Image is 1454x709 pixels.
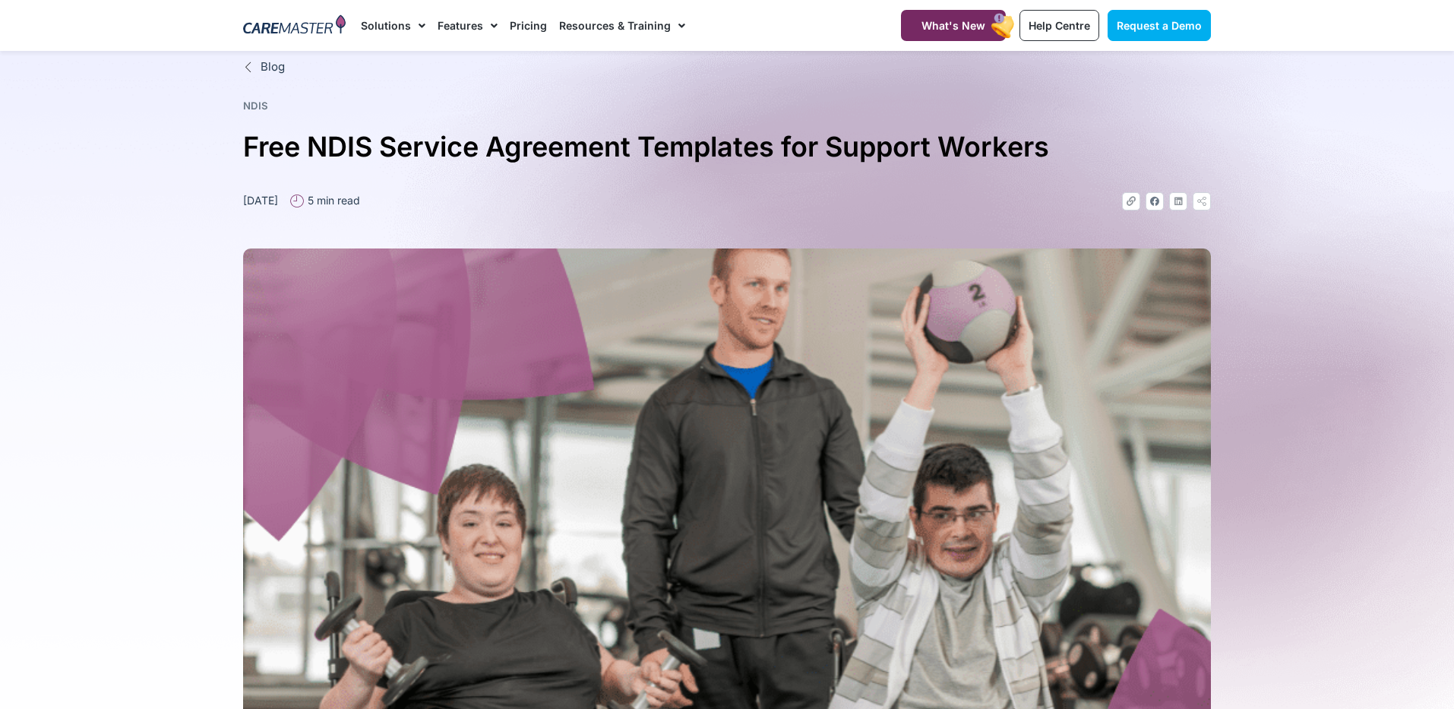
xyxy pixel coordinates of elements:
[243,59,1211,76] a: Blog
[1019,10,1099,41] a: Help Centre
[1108,10,1211,41] a: Request a Demo
[257,59,285,76] span: Blog
[921,19,985,32] span: What's New
[243,194,278,207] time: [DATE]
[243,125,1211,169] h1: Free NDIS Service Agreement Templates for Support Workers
[1029,19,1090,32] span: Help Centre
[304,192,360,208] span: 5 min read
[243,100,268,112] a: NDIS
[243,14,346,37] img: CareMaster Logo
[1117,19,1202,32] span: Request a Demo
[901,10,1006,41] a: What's New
